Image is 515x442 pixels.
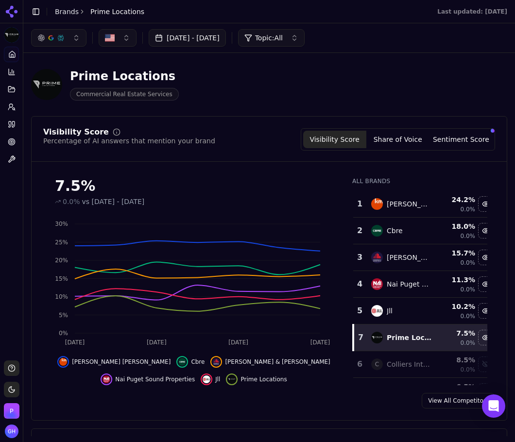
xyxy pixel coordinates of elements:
span: Cbre [191,358,205,366]
div: 5 [357,305,361,317]
span: 0.0% [63,197,80,206]
tspan: [DATE] [310,339,330,346]
span: C [371,358,383,370]
button: Hide kidder mathews data [478,196,494,212]
img: kidder mathews [59,358,67,366]
button: Hide cushman & wakefield data [210,356,330,368]
button: Hide prime locations data [478,330,494,345]
span: vs [DATE] - [DATE] [82,197,145,206]
div: Colliers International [387,359,432,369]
img: Perrill [4,403,19,419]
div: 18.0 % [440,221,475,231]
div: 10.2 % [440,302,475,311]
img: prime locations [228,375,236,383]
div: 8.5 % [440,355,475,365]
div: 7 [358,332,361,343]
div: 4 [357,278,361,290]
span: Nai Puget Sound Properties [115,375,195,383]
tspan: 15% [55,275,68,282]
img: nai puget sound properties [371,278,383,290]
img: nai puget sound properties [103,375,110,383]
tspan: 5% [59,312,68,319]
div: Prime Locations [70,68,179,84]
button: Open user button [5,425,18,438]
span: 0.0% [461,205,476,213]
div: Jll [387,306,393,316]
div: [PERSON_NAME] [PERSON_NAME] [387,199,432,209]
button: Hide cushman & wakefield data [478,250,494,265]
tr: 5jllJll10.2%0.0%Hide jll data [353,298,494,324]
div: Open Intercom Messenger [482,394,505,418]
div: 24.2 % [440,195,475,204]
img: Prime Locations [4,27,19,43]
img: prime locations [371,332,383,343]
div: Prime Locations [387,333,432,342]
img: cbre [178,358,186,366]
tspan: 0% [59,330,68,337]
div: Visibility Score [43,128,109,136]
img: Prime Locations [31,69,62,100]
span: 0.0% [461,312,476,320]
span: 0.0% [461,286,476,293]
span: Jll [215,375,220,383]
span: [PERSON_NAME] & [PERSON_NAME] [225,358,330,366]
div: 15.7 % [440,248,475,258]
img: Grace Hallen [5,425,18,438]
div: All Brands [352,177,487,185]
button: Hide jll data [201,374,220,385]
nav: breadcrumb [55,7,144,17]
a: Brands [55,8,79,16]
button: Share of Voice [366,131,429,148]
button: Hide cbre data [176,356,205,368]
div: 6 [357,358,361,370]
div: Last updated: [DATE] [437,8,507,16]
tspan: 30% [55,221,68,227]
a: View All Competitors [422,393,495,408]
tspan: [DATE] [65,339,85,346]
span: 0.0% [461,339,476,347]
div: Percentage of AI answers that mention your brand [43,136,215,146]
tr: 2cbreCbre18.0%0.0%Hide cbre data [353,218,494,244]
div: [PERSON_NAME] & [PERSON_NAME] [387,253,432,262]
div: 11.3 % [440,275,475,285]
tspan: [DATE] [228,339,248,346]
tr: 6.5%Show lee & associates data [353,378,494,405]
div: 3 [357,252,361,263]
button: Hide prime locations data [226,374,287,385]
img: jll [371,305,383,317]
div: 7.5% [55,177,333,195]
button: Hide nai puget sound properties data [478,276,494,292]
tr: 1kidder mathews[PERSON_NAME] [PERSON_NAME]24.2%0.0%Hide kidder mathews data [353,191,494,218]
span: 0.0% [461,232,476,240]
span: 0.0% [461,366,476,374]
img: US [105,33,115,43]
span: Commercial Real Estate Services [70,88,179,101]
button: Hide cbre data [478,223,494,238]
div: 7.5 % [440,328,475,338]
div: 6.5 % [440,382,475,391]
span: [PERSON_NAME] [PERSON_NAME] [72,358,171,366]
span: Topic: All [255,33,283,43]
span: 0.0% [461,259,476,267]
tspan: 10% [55,293,68,300]
div: Nai Puget Sound Properties [387,279,432,289]
tspan: 20% [55,257,68,264]
span: Prime Locations [90,7,144,17]
button: Hide kidder mathews data [57,356,171,368]
img: cbre [371,225,383,237]
span: Prime Locations [240,375,287,383]
tr: 7prime locationsPrime Locations7.5%0.0%Hide prime locations data [353,324,494,351]
img: cushman & wakefield [371,252,383,263]
button: Hide nai puget sound properties data [101,374,195,385]
tr: 3cushman & wakefield[PERSON_NAME] & [PERSON_NAME]15.7%0.0%Hide cushman & wakefield data [353,244,494,271]
div: 2 [357,225,361,237]
tspan: [DATE] [147,339,167,346]
div: 1 [357,198,361,210]
button: Hide jll data [478,303,494,319]
tr: 4nai puget sound propertiesNai Puget Sound Properties11.3%0.0%Hide nai puget sound properties data [353,271,494,298]
button: Show lee & associates data [478,383,494,399]
button: Show colliers international data [478,357,494,372]
button: Open organization switcher [4,403,19,419]
button: Visibility Score [303,131,366,148]
div: Cbre [387,226,403,236]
